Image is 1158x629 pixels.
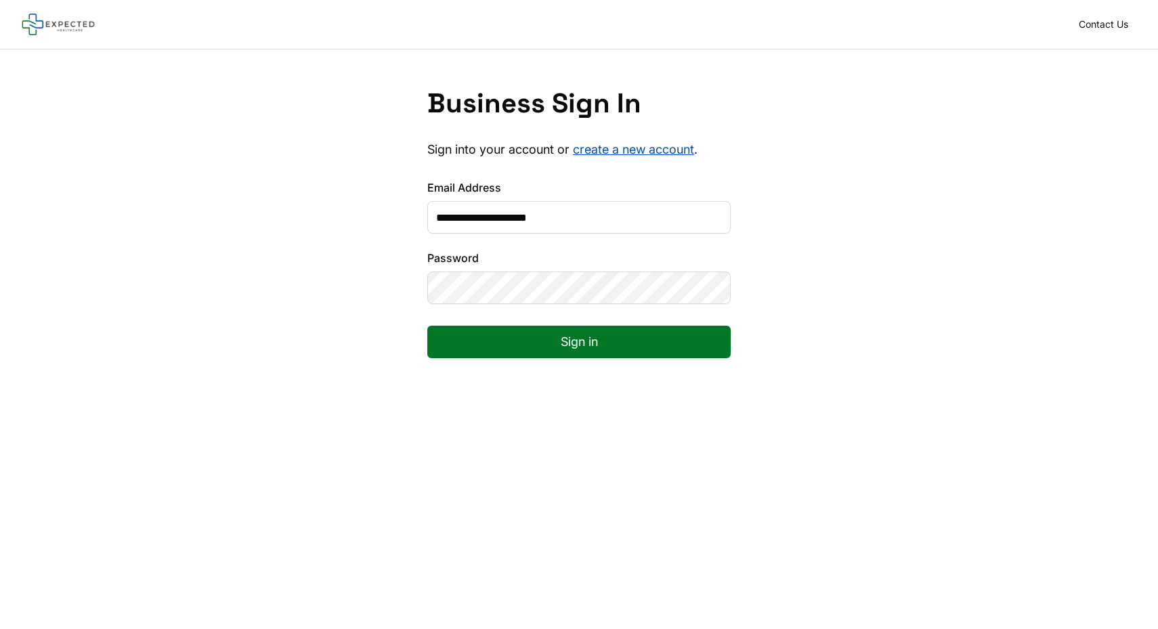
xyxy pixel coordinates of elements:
[427,87,731,120] h1: Business Sign In
[427,179,731,196] label: Email Address
[427,250,731,266] label: Password
[573,142,694,156] a: create a new account
[427,142,731,158] p: Sign into your account or .
[427,326,731,358] button: Sign in
[1071,15,1136,34] a: Contact Us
